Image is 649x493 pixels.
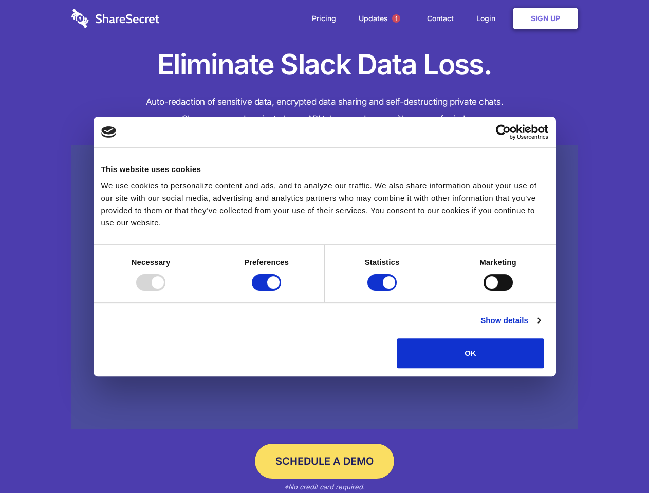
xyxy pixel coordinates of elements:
strong: Marketing [479,258,516,267]
span: 1 [392,14,400,23]
strong: Statistics [365,258,400,267]
a: Contact [417,3,464,34]
a: Pricing [302,3,346,34]
h1: Eliminate Slack Data Loss. [71,46,578,83]
a: Wistia video thumbnail [71,145,578,430]
div: This website uses cookies [101,163,548,176]
img: logo [101,126,117,138]
a: Show details [480,314,540,327]
img: logo-wordmark-white-trans-d4663122ce5f474addd5e946df7df03e33cb6a1c49d2221995e7729f52c070b2.svg [71,9,159,28]
em: *No credit card required. [284,483,365,491]
a: Login [466,3,511,34]
a: Schedule a Demo [255,444,394,479]
button: OK [397,338,544,368]
a: Usercentrics Cookiebot - opens in a new window [458,124,548,140]
strong: Necessary [132,258,171,267]
h4: Auto-redaction of sensitive data, encrypted data sharing and self-destructing private chats. Shar... [71,93,578,127]
strong: Preferences [244,258,289,267]
a: Sign Up [513,8,578,29]
div: We use cookies to personalize content and ads, and to analyze our traffic. We also share informat... [101,180,548,229]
